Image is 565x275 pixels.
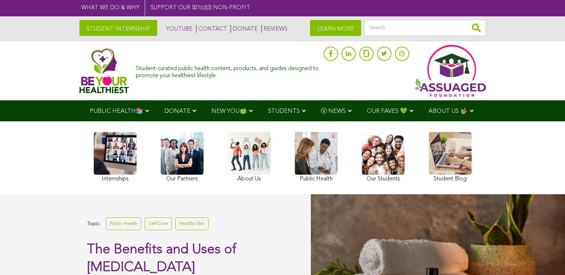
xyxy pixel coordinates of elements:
[87,243,236,274] span: The Benefits and Uses of [MEDICAL_DATA]
[268,108,300,114] span: STUDENTS
[79,20,157,36] a: STUDENT INTERNSHIP
[79,48,129,93] img: Assuaged
[367,108,407,114] span: OUR FAVES 💚
[136,62,320,79] div: Student-curated public health content, products, and guides designed to promote your healthiest l...
[164,25,192,33] a: YOUTUBE
[365,20,486,36] input: Search
[529,241,565,275] iframe: Chat Widget
[321,108,346,114] span: Ⓥ NEWS
[415,45,486,97] img: Assuaged App
[364,50,369,57] img: glassdoor
[261,25,288,33] a: REVIEWS
[196,25,227,33] a: CONTACT
[310,20,361,36] a: LEARN MORE
[145,217,172,230] a: Self Care
[428,108,468,114] span: ABOUT US 🤟🏽
[106,217,141,230] a: Public Health
[211,108,247,114] span: NEW YOU🍏
[231,25,258,33] a: DONATE
[79,100,486,121] div: Navigation Menu
[164,108,190,114] span: DONATE
[90,108,143,114] span: PUBLIC HEALTH📚
[87,219,101,229] span: Topic:
[175,217,209,230] a: Healthy Skin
